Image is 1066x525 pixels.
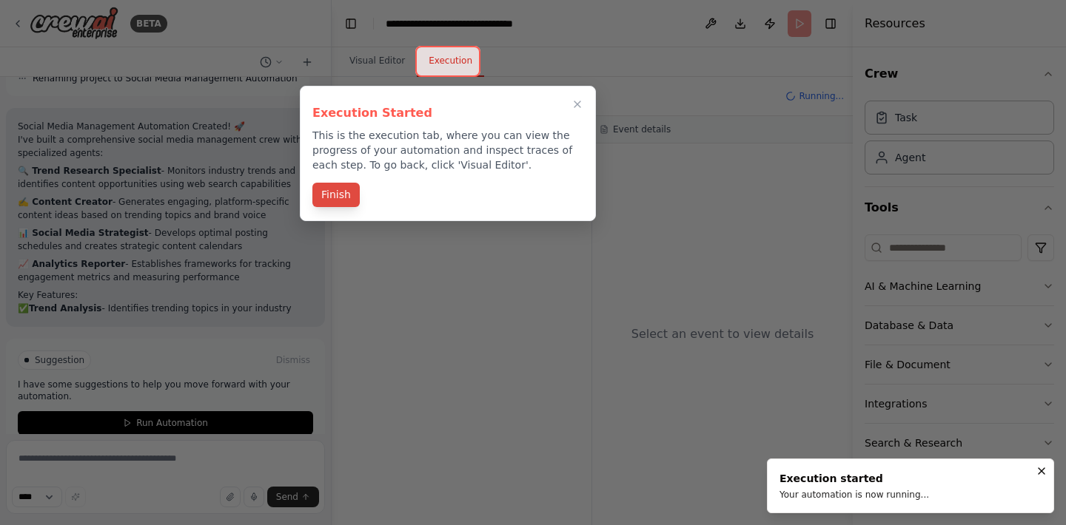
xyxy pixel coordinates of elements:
[569,95,586,113] button: Close walkthrough
[341,13,361,34] button: Hide left sidebar
[312,104,583,122] h3: Execution Started
[312,128,583,172] p: This is the execution tab, where you can view the progress of your automation and inspect traces ...
[780,489,929,501] div: Your automation is now running...
[780,471,929,486] div: Execution started
[312,183,360,207] button: Finish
